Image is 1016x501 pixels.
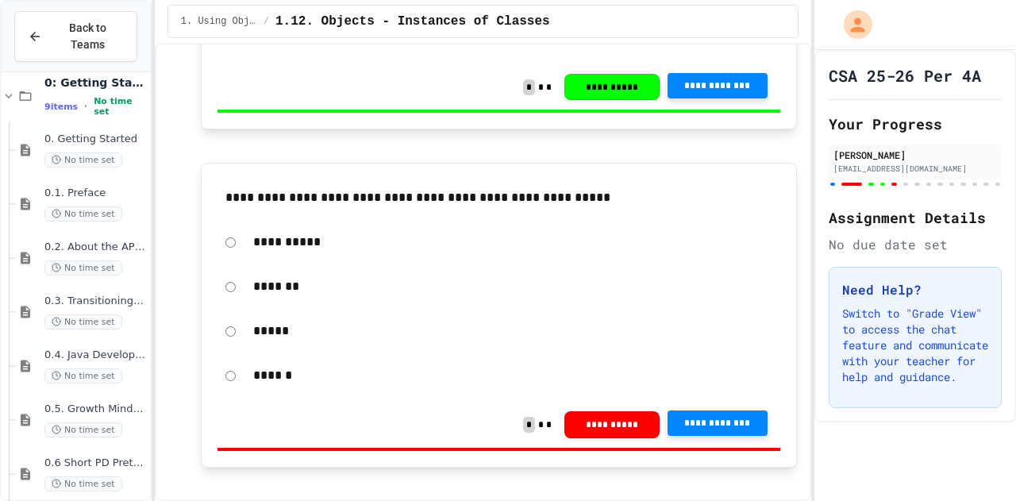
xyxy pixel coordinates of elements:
[44,422,122,437] span: No time set
[94,96,147,117] span: No time set
[44,295,147,308] span: 0.3. Transitioning from AP CSP to AP CSA
[842,306,988,385] p: Switch to "Grade View" to access the chat feature and communicate with your teacher for help and ...
[44,349,147,362] span: 0.4. Java Development Environments
[827,6,876,43] div: My Account
[44,476,122,491] span: No time set
[829,235,1002,254] div: No due date set
[84,100,87,113] span: •
[842,280,988,299] h3: Need Help?
[829,113,1002,135] h2: Your Progress
[44,187,147,200] span: 0.1. Preface
[833,148,997,162] div: [PERSON_NAME]
[44,457,147,470] span: 0.6 Short PD Pretest
[44,133,147,146] span: 0. Getting Started
[264,15,269,28] span: /
[44,206,122,222] span: No time set
[44,75,147,90] span: 0: Getting Started
[44,152,122,168] span: No time set
[44,241,147,254] span: 0.2. About the AP CSA Exam
[44,403,147,416] span: 0.5. Growth Mindset and Pair Programming
[52,20,124,53] span: Back to Teams
[44,260,122,276] span: No time set
[275,12,550,31] span: 1.12. Objects - Instances of Classes
[833,163,997,175] div: [EMAIL_ADDRESS][DOMAIN_NAME]
[829,64,981,87] h1: CSA 25-26 Per 4A
[181,15,257,28] span: 1. Using Objects and Methods
[44,102,78,112] span: 9 items
[829,206,1002,229] h2: Assignment Details
[44,314,122,330] span: No time set
[44,368,122,383] span: No time set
